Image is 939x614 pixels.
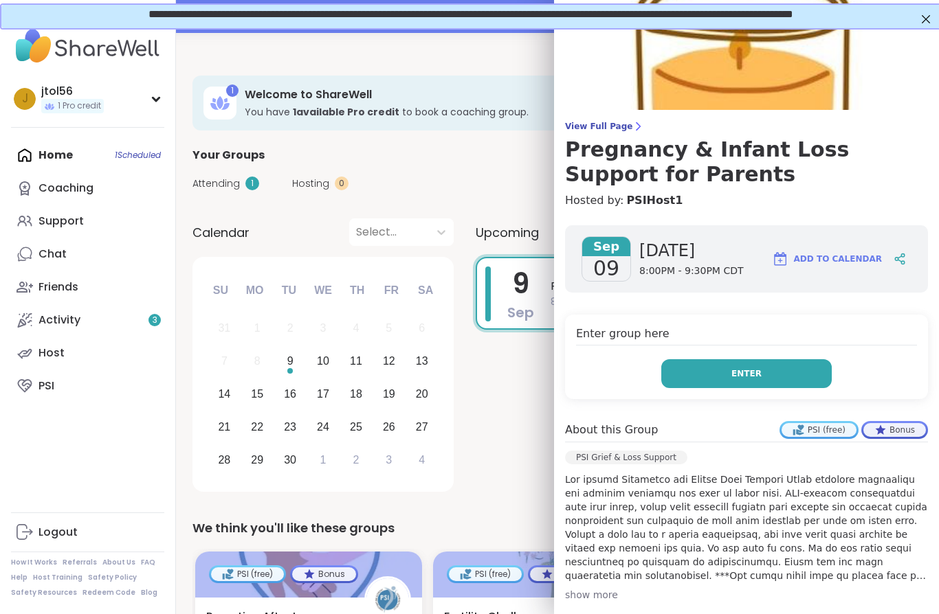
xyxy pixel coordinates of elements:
a: How It Works [11,558,57,567]
div: jtol56 [41,84,104,99]
div: Coaching [38,181,93,196]
div: Choose Wednesday, October 1st, 2025 [309,445,338,475]
p: Lor ipsumd Sitametco adi Elitse Doei Tempori Utlab etdolore magnaaliqu eni adminim veniamqu nos e... [565,473,928,582]
a: PSIHost1 [626,192,683,209]
div: 4 [353,319,359,337]
h3: You have to book a coaching group. [245,105,782,119]
div: Not available Saturday, September 6th, 2025 [407,314,437,343]
div: 25 [350,418,362,436]
div: 9 [287,352,294,370]
a: Friends [11,271,164,304]
b: 1 available Pro credit [293,105,399,119]
div: Chat [38,247,67,262]
div: Not available Thursday, September 4th, 2025 [342,314,371,343]
span: Calendar [192,223,250,242]
div: Choose Wednesday, September 17th, 2025 [309,380,338,409]
div: Mo [239,275,269,306]
span: Your Groups [192,147,265,163]
div: 17 [317,385,329,403]
div: 3 [386,451,392,469]
a: Host [11,337,164,369]
div: 16 [284,385,296,403]
div: Choose Friday, October 3rd, 2025 [374,445,404,475]
div: 31 [218,319,230,337]
div: Choose Friday, September 19th, 2025 [374,380,404,409]
div: 1 [320,451,327,469]
h4: Enter group here [576,326,917,345]
span: 8:00PM - 9:30PM CDT [639,264,743,278]
div: 2 [287,319,294,337]
div: Tu [274,275,304,306]
span: 3 [153,315,157,326]
div: PSI (free) [449,567,522,581]
div: Choose Tuesday, September 30th, 2025 [276,445,305,475]
span: Hosting [292,177,329,191]
div: Choose Sunday, September 28th, 2025 [210,445,239,475]
div: Bonus [530,567,594,581]
div: Choose Tuesday, September 9th, 2025 [276,347,305,376]
div: Bonus [863,423,926,437]
div: Choose Thursday, September 11th, 2025 [342,347,371,376]
div: 29 [251,451,263,469]
div: 14 [218,385,230,403]
img: ShareWell Nav Logo [11,22,164,70]
div: 28 [218,451,230,469]
a: About Us [102,558,135,567]
div: Logout [38,525,78,540]
div: Choose Tuesday, September 23rd, 2025 [276,412,305,442]
img: ShareWell Logomark [772,251,788,267]
div: Choose Wednesday, September 24th, 2025 [309,412,338,442]
a: Coaching [11,172,164,205]
div: 21 [218,418,230,436]
div: 11 [350,352,362,370]
span: Enter [731,367,762,380]
div: 30 [284,451,296,469]
div: 5 [386,319,392,337]
a: Support [11,205,164,238]
div: Friends [38,280,78,295]
a: Safety Policy [88,573,137,582]
div: Choose Saturday, September 27th, 2025 [407,412,437,442]
button: Enter [661,359,832,388]
div: Choose Saturday, September 20th, 2025 [407,380,437,409]
div: Sa [410,275,441,306]
div: 27 [416,418,428,436]
span: 8:00PM - 9:30PM CDT [551,295,896,309]
a: Host Training [33,573,82,582]
a: Activity3 [11,304,164,337]
div: Choose Monday, September 29th, 2025 [243,445,272,475]
div: PSI [38,378,54,394]
div: Choose Sunday, September 21st, 2025 [210,412,239,442]
span: Add to Calendar [794,253,882,265]
div: PSI (free) [782,423,857,437]
a: Chat [11,238,164,271]
div: Support [38,214,84,229]
div: Not available Monday, September 8th, 2025 [243,347,272,376]
span: Sep [582,237,630,256]
div: Bonus [292,567,356,581]
div: We [308,275,338,306]
div: 7 [221,352,228,370]
div: Not available Friday, September 5th, 2025 [374,314,404,343]
div: Choose Tuesday, September 16th, 2025 [276,380,305,409]
div: 3 [320,319,327,337]
div: 13 [416,352,428,370]
span: j [22,90,28,108]
div: 2 [353,451,359,469]
div: 26 [383,418,395,436]
div: 12 [383,352,395,370]
div: 8 [254,352,261,370]
div: PSI Grief & Loss Support [565,451,687,464]
div: month 2025-09 [208,312,438,476]
span: Pregnancy & Infant Loss Support for Parents [551,278,896,295]
a: Safety Resources [11,588,77,598]
div: 23 [284,418,296,436]
a: View Full PagePregnancy & Infant Loss Support for Parents [565,121,928,187]
span: View Full Page [565,121,928,132]
div: 22 [251,418,263,436]
h3: Pregnancy & Infant Loss Support for Parents [565,137,928,187]
a: Redeem Code [82,588,135,598]
span: 1 Pro credit [58,100,101,112]
div: Not available Sunday, September 7th, 2025 [210,347,239,376]
div: Choose Sunday, September 14th, 2025 [210,380,239,409]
